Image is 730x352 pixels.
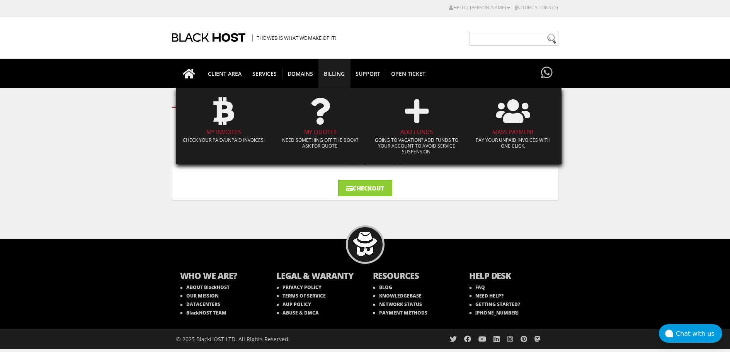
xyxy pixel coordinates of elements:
a: PAYMENT METHODS [373,309,427,316]
a: ABOUT BlackHOST [180,284,230,291]
p: Need something off the book? Ask for quote. [278,137,363,149]
a: TERMS OF SERVICE [277,292,326,299]
a: SERVICES [247,59,282,88]
a: Checkout [338,180,392,196]
img: BlackHOST mascont, Blacky. [353,232,377,256]
input: Need help? [470,32,558,46]
a: NETWORK STATUS [373,301,422,308]
a: DATACENTERS [180,301,220,308]
a: ABUSE & DMCA [277,309,319,316]
a: BlackHOST TEAM [180,309,226,316]
b: RESOURCES [373,270,454,283]
a: Have questions? [539,59,555,87]
a: Add Funds Going to vacation? Add funds to your account to avoid service suspension. [371,92,463,160]
a: Mass Payment Pay your unpaid invoices with one click. [467,92,560,155]
a: Support [350,59,386,88]
div: © 2025 BlackHOST LTD. All Rights Reserved. [176,329,361,349]
a: Notifications (1) [515,4,558,11]
p: Check your paid/unpaid invoices. [182,137,267,143]
a: Go to homepage [175,59,203,88]
a: Hello, [PERSON_NAME] [449,4,510,11]
a: My Invoices Check your paid/unpaid invoices. [178,92,271,149]
a: [PHONE_NUMBER] [470,309,519,316]
a: Billing [318,59,351,88]
b: LEGAL & WARANTY [276,270,357,283]
p: Pay your unpaid invoices with one click. [471,137,556,149]
a: PRIVACY POLICY [277,284,322,291]
a: GETTING STARTED? [470,301,520,308]
span: The Web is what we make of it! [252,34,336,41]
a: FAQ [470,284,485,291]
a: NEED HELP? [470,292,504,299]
a: OUR MISSION [180,292,219,299]
h4: Mass Payment [471,129,556,135]
a: BLOG [373,284,392,291]
div: Chat with us [676,330,722,337]
b: HELP DESK [469,270,550,283]
span: CLIENT AREA [202,68,247,79]
h4: My Quotes [278,129,363,135]
span: Domains [282,68,319,79]
button: Chat with us [659,324,722,343]
b: WHO WE ARE? [180,270,261,283]
a: Domains [282,59,319,88]
span: SERVICES [247,68,282,79]
h4: My Invoices [182,129,267,135]
span: Open Ticket [386,68,431,79]
h4: Add Funds [374,129,459,135]
a: AUP POLICY [277,301,311,308]
span: Support [350,68,386,79]
p: Going to vacation? Add funds to your account to avoid service suspension. [374,137,459,155]
a: Open Ticket [386,59,431,88]
a: My Quotes Need something off the book? Ask for quote. [274,92,367,155]
a: CLIENT AREA [202,59,247,88]
a: KNOWLEDGEBASE [373,292,422,299]
span: Billing [318,68,350,79]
